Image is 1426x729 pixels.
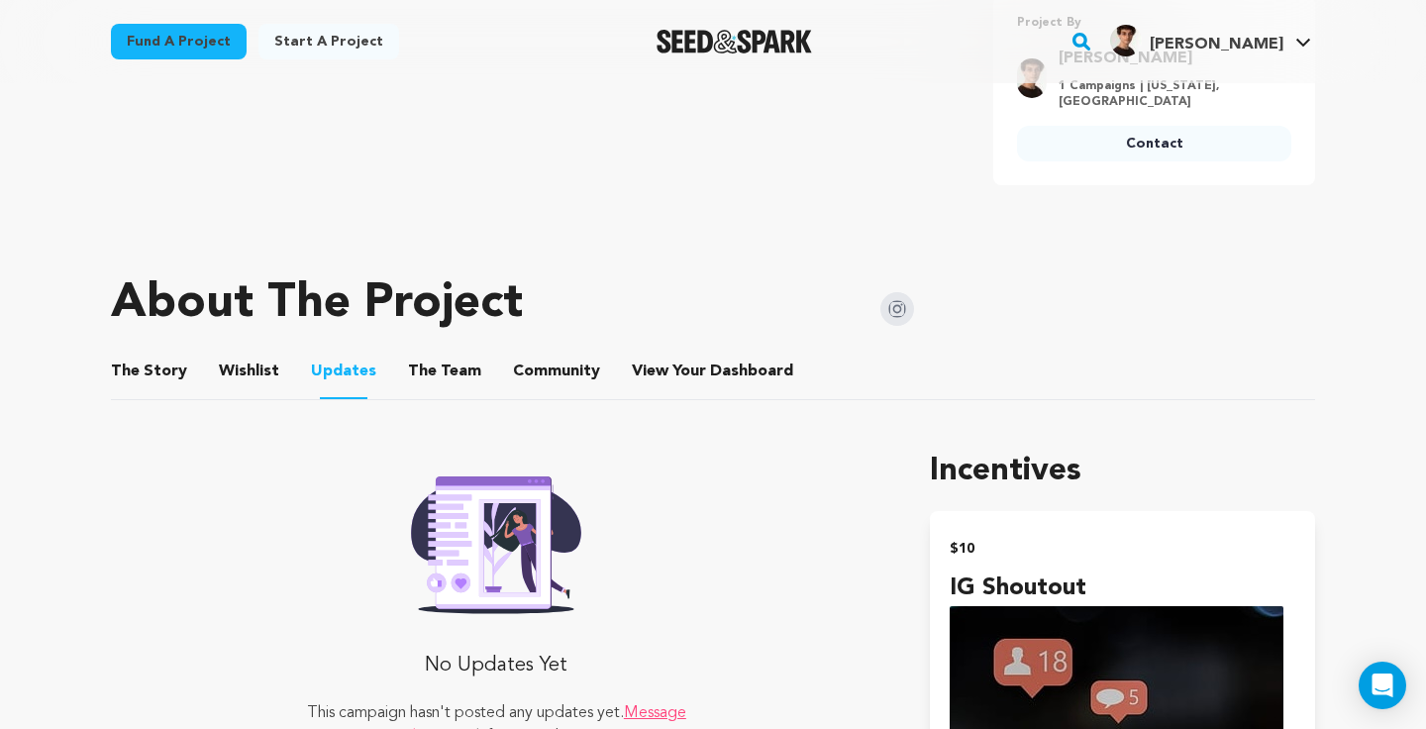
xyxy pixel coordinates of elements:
[632,360,797,383] a: ViewYourDashboard
[657,30,812,53] a: Seed&Spark Homepage
[1017,126,1291,161] a: Contact
[111,24,247,59] a: Fund a project
[1106,21,1315,56] a: Jeremy C.'s Profile
[1106,21,1315,62] span: Jeremy C.'s Profile
[304,646,689,685] p: No Updates Yet
[930,448,1315,495] h1: Incentives
[395,464,597,614] img: Seed&Spark Rafiki Image
[408,360,437,383] span: The
[111,360,187,383] span: Story
[1059,78,1279,110] p: 1 Campaigns | [US_STATE], [GEOGRAPHIC_DATA]
[258,24,399,59] a: Start a project
[219,360,279,383] span: Wishlist
[408,360,481,383] span: Team
[632,360,797,383] span: Your
[111,360,140,383] span: The
[950,535,1295,563] h2: $10
[1110,25,1142,56] img: 7ac5759f7ed93658.jpg
[1150,37,1283,52] span: [PERSON_NAME]
[1359,662,1406,709] div: Open Intercom Messenger
[710,360,793,383] span: Dashboard
[1110,25,1283,56] div: Jeremy C.'s Profile
[311,360,376,383] span: Updates
[111,280,523,328] h1: About The Project
[950,571,1295,606] h4: IG Shoutout
[657,30,812,53] img: Seed&Spark Logo Dark Mode
[513,360,600,383] span: Community
[880,292,914,326] img: Seed&Spark Instagram Icon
